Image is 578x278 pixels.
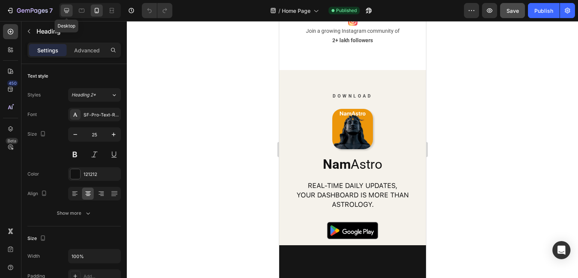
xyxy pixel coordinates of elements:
[27,253,40,260] div: Width
[27,171,39,177] div: Color
[3,3,56,18] button: 7
[27,92,41,98] div: Styles
[68,88,121,102] button: Heading 2*
[57,209,92,217] div: Show more
[71,92,96,98] span: Heading 2*
[528,3,560,18] button: Publish
[6,138,18,144] div: Beta
[27,206,121,220] button: Show more
[68,249,120,263] input: Auto
[278,7,280,15] span: /
[27,189,49,199] div: Align
[27,234,47,244] div: Size
[49,6,53,15] p: 7
[142,3,172,18] div: Undo/Redo
[84,112,119,118] div: SF-Pro-Text-Regular
[74,46,100,54] p: Advanced
[507,8,519,14] span: Save
[27,111,37,118] div: Font
[279,21,426,278] iframe: Design area
[336,7,357,14] span: Published
[282,7,310,15] span: Home Page
[37,46,58,54] p: Settings
[84,171,119,178] div: 121212
[500,3,525,18] button: Save
[7,80,18,86] div: 450
[534,7,553,15] div: Publish
[37,27,118,36] p: Heading
[27,73,48,79] div: Text style
[27,129,47,139] div: Size
[552,241,570,259] div: Open Intercom Messenger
